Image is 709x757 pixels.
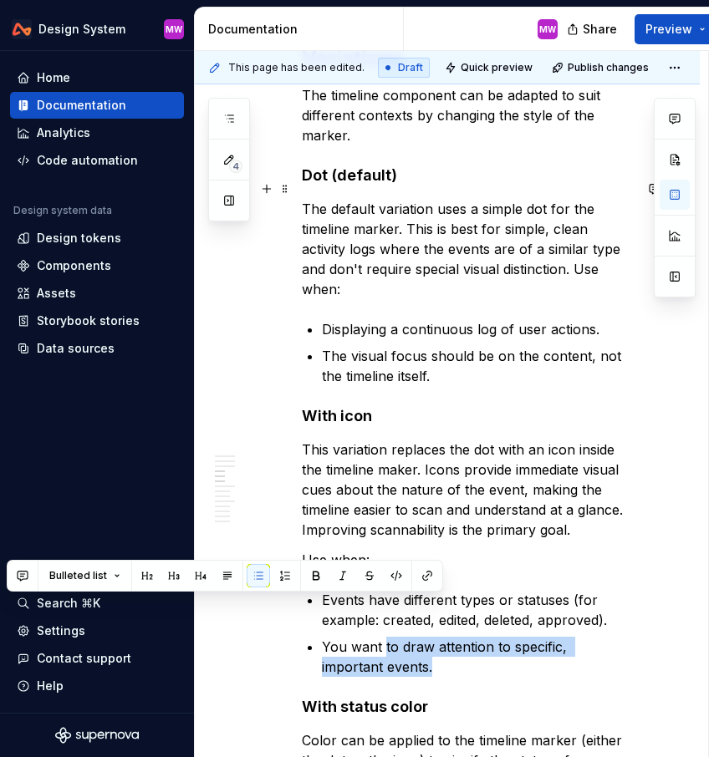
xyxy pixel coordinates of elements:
span: 4 [229,160,242,173]
h4: Dot (default) [302,165,633,185]
a: Settings [10,617,184,644]
button: Search ⌘K [10,590,184,617]
button: Bulleted list [42,564,128,587]
a: Analytics [10,119,184,146]
span: Preview [645,21,692,38]
img: 0733df7c-e17f-4421-95a9-ced236ef1ff0.png [12,19,32,39]
div: Help [37,678,64,694]
div: Settings [37,622,85,639]
p: This variation replaces the dot with an icon inside the timeline maker. Icons provide immediate v... [302,439,633,540]
span: This page has been edited. [228,61,365,74]
div: Contact support [37,650,131,667]
h4: With status color [302,697,633,717]
div: Analytics [37,124,90,141]
a: Components [10,252,184,279]
button: Quick preview [440,56,540,79]
button: Design SystemMW [3,11,191,47]
span: Quick preview [461,61,533,74]
div: Storybook stories [37,312,140,329]
button: Help [10,673,184,699]
div: Documentation [208,21,396,38]
div: Assets [37,285,76,302]
p: The default variation uses a simple dot for the timeline marker. This is best for simple, clean a... [302,199,633,299]
span: Bulleted list [49,569,107,582]
button: Contact support [10,645,184,672]
p: The visual focus should be on the content, not the timeline itself. [322,346,633,386]
div: MW [539,23,556,36]
div: Design tokens [37,230,121,246]
a: Data sources [10,335,184,362]
a: Storybook stories [10,307,184,334]
span: Publish changes [568,61,649,74]
div: Home [37,69,70,86]
p: You want to draw attention to specific, important events. [322,637,633,677]
span: Share [583,21,617,38]
div: Components [37,257,111,274]
div: MW [166,23,182,36]
div: Documentation [37,97,126,114]
button: Share [559,14,628,44]
a: Assets [10,280,184,307]
div: Design System [38,21,125,38]
div: Design system data [13,204,112,217]
p: Displaying a continuous log of user actions. [322,319,633,339]
p: Events have different types or statuses (for example: created, edited, deleted, approved). [322,590,633,630]
a: Documentation [10,92,184,119]
p: Use when: [302,550,633,570]
span: Draft [398,61,423,74]
svg: Supernova Logo [55,727,139,744]
a: Home [10,64,184,91]
div: Data sources [37,340,115,357]
p: The timeline component can be adapted to suit different contexts by changing the style of the mar... [302,85,633,145]
a: Design tokens [10,225,184,251]
div: Search ⌘K [37,595,100,612]
a: Code automation [10,147,184,174]
h4: With icon [302,406,633,426]
div: Code automation [37,152,138,169]
button: Publish changes [547,56,656,79]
